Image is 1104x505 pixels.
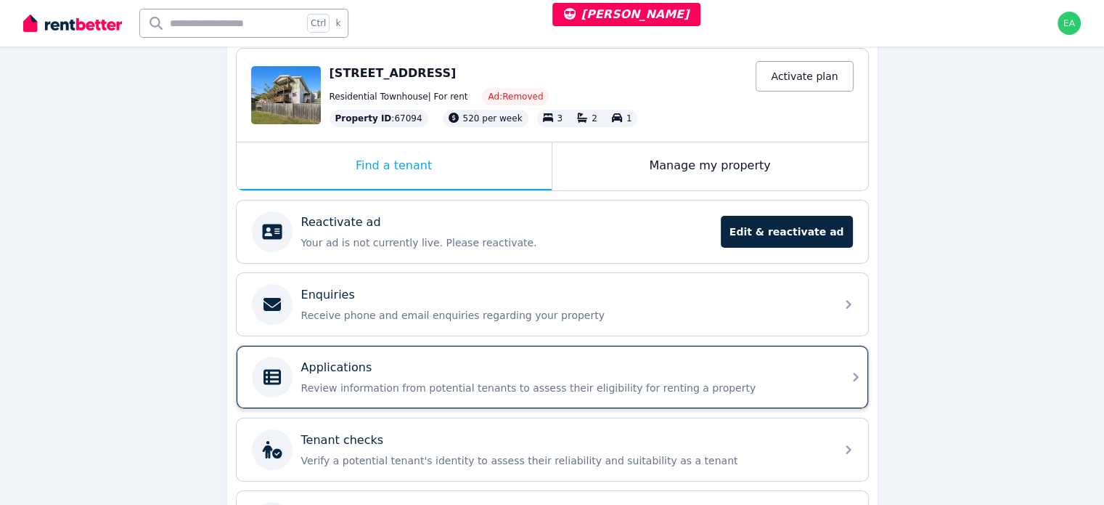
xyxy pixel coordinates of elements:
[301,453,827,468] p: Verify a potential tenant's identity to assess their reliability and suitability as a tenant
[335,17,340,29] span: k
[330,66,457,80] span: [STREET_ADDRESS]
[237,142,552,190] div: Find a tenant
[301,432,384,449] p: Tenant checks
[307,14,330,33] span: Ctrl
[626,113,632,124] span: 1
[301,286,355,304] p: Enquiries
[237,419,868,481] a: Tenant checksVerify a potential tenant's identity to assess their reliability and suitability as ...
[301,214,381,231] p: Reactivate ad
[301,359,372,376] p: Applications
[756,61,853,92] a: Activate plan
[301,235,712,250] p: Your ad is not currently live. Please reactivate.
[301,381,827,395] p: Review information from potential tenants to assess their eligibility for renting a property
[463,113,523,124] span: 520 per week
[237,273,868,336] a: EnquiriesReceive phone and email enquiries regarding your property
[330,91,468,102] span: Residential Townhouse | For rent
[1058,12,1081,35] img: earl@rentbetter.com.au
[237,201,868,263] a: Reactivate adYour ad is not currently live. Please reactivate.Edit & reactivate ad
[237,346,868,408] a: ApplicationsReview information from potential tenants to assess their eligibility for renting a p...
[335,113,392,124] span: Property ID
[592,113,597,124] span: 2
[301,308,827,323] p: Receive phone and email enquiries regarding your property
[557,113,563,124] span: 3
[721,216,853,248] span: Edit & reactivate ad
[23,12,122,34] img: RentBetter
[552,142,868,190] div: Manage my property
[564,7,690,21] span: [PERSON_NAME]
[488,91,543,102] span: Ad: Removed
[330,110,428,127] div: : 67094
